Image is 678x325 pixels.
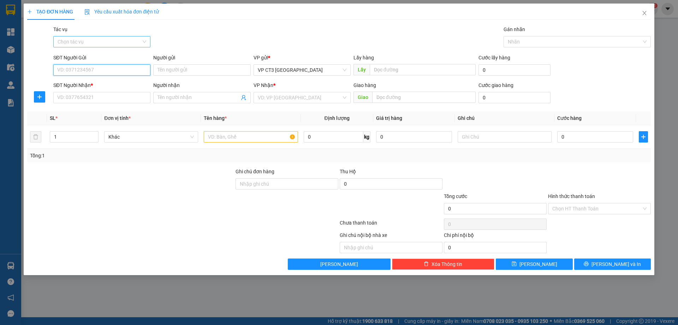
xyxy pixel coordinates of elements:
[353,55,374,60] span: Lấy hàng
[353,64,370,75] span: Lấy
[478,55,510,60] label: Cước lấy hàng
[53,27,67,32] label: Tác vụ
[288,259,391,270] button: [PERSON_NAME]
[53,54,150,62] div: SĐT Người Gửi
[376,131,452,143] input: 0
[548,193,595,199] label: Hình thức thanh toán
[34,91,45,103] button: plus
[444,231,547,242] div: Chi phí nội bộ
[104,115,131,121] span: Đơn vị tính
[340,242,442,253] input: Nhập ghi chú
[478,92,551,103] input: Cước giao hàng
[353,82,376,88] span: Giao hàng
[574,259,651,270] button: printer[PERSON_NAME] và In
[370,64,476,75] input: Dọc đường
[519,260,557,268] span: [PERSON_NAME]
[392,259,495,270] button: deleteXóa Thông tin
[108,132,194,142] span: Khác
[340,231,442,242] div: Ghi chú nội bộ nhà xe
[340,169,356,174] span: Thu Hộ
[639,134,648,140] span: plus
[444,193,467,199] span: Tổng cước
[557,115,582,121] span: Cước hàng
[50,115,55,121] span: SL
[30,152,262,159] div: Tổng: 1
[153,81,250,89] div: Người nhận
[584,261,589,267] span: printer
[236,169,274,174] label: Ghi chú đơn hàng
[320,260,358,268] span: [PERSON_NAME]
[478,82,513,88] label: Cước giao hàng
[455,111,554,125] th: Ghi chú
[258,65,346,75] span: VP CT3 Nha Trang
[84,9,90,15] img: icon
[27,9,73,14] span: TẠO ĐƠN HÀNG
[53,81,150,89] div: SĐT Người Nhận
[27,9,32,14] span: plus
[376,115,402,121] span: Giá trị hàng
[504,27,525,32] label: Gán nhãn
[153,54,250,62] div: Người gửi
[353,92,372,103] span: Giao
[254,82,273,88] span: VP Nhận
[84,9,159,14] span: Yêu cầu xuất hóa đơn điện tử
[432,260,462,268] span: Xóa Thông tin
[363,131,370,143] span: kg
[372,92,476,103] input: Dọc đường
[241,95,246,100] span: user-add
[236,178,338,190] input: Ghi chú đơn hàng
[204,115,227,121] span: Tên hàng
[204,131,298,143] input: VD: Bàn, Ghế
[254,54,351,62] div: VP gửi
[30,131,41,143] button: delete
[34,94,45,100] span: plus
[339,219,443,231] div: Chưa thanh toán
[635,4,654,23] button: Close
[642,10,647,16] span: close
[424,261,429,267] span: delete
[591,260,641,268] span: [PERSON_NAME] và In
[496,259,572,270] button: save[PERSON_NAME]
[325,115,350,121] span: Định lượng
[512,261,517,267] span: save
[478,64,551,76] input: Cước lấy hàng
[458,131,552,143] input: Ghi Chú
[639,131,648,143] button: plus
